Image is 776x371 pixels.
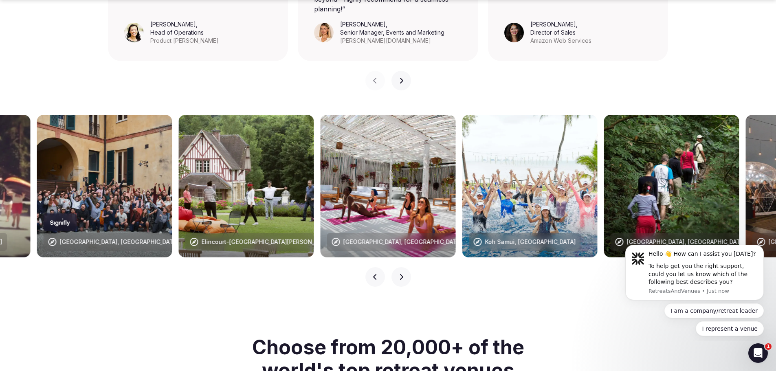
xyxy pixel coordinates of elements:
[748,343,768,363] iframe: Intercom live chat
[613,237,776,341] iframe: Intercom notifications message
[150,37,219,45] div: Product [PERSON_NAME]
[604,115,739,257] img: Bali, Indonesia
[179,115,314,257] img: Elincourt-Sainte-Marguerite, France
[530,20,591,45] figcaption: ,
[37,115,172,257] img: Alentejo, Portugal
[530,21,576,28] cite: [PERSON_NAME]
[462,115,598,257] img: Koh Samui, Thailand
[530,29,591,37] div: Director of Sales
[124,23,144,42] img: Leeann Trang
[150,29,219,37] div: Head of Operations
[150,20,219,45] figcaption: ,
[340,29,444,37] div: Senior Manager, Events and Marketing
[50,218,70,226] svg: Signify company logo
[314,23,334,42] img: Triana Jewell-Lujan
[150,21,196,28] cite: [PERSON_NAME]
[485,238,576,246] div: Koh Samui, [GEOGRAPHIC_DATA]
[765,343,772,350] span: 1
[340,37,444,45] div: [PERSON_NAME][DOMAIN_NAME]
[202,238,395,246] div: Elincourt-[GEOGRAPHIC_DATA][PERSON_NAME], [GEOGRAPHIC_DATA]
[343,238,462,246] div: [GEOGRAPHIC_DATA], [GEOGRAPHIC_DATA]
[340,20,444,45] figcaption: ,
[340,21,386,28] cite: [PERSON_NAME]
[504,23,524,42] img: Sonia Singh
[321,115,456,257] img: Puerto Viejo, Costa Rica
[530,37,591,45] div: Amazon Web Services
[60,238,179,246] div: [GEOGRAPHIC_DATA], [GEOGRAPHIC_DATA]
